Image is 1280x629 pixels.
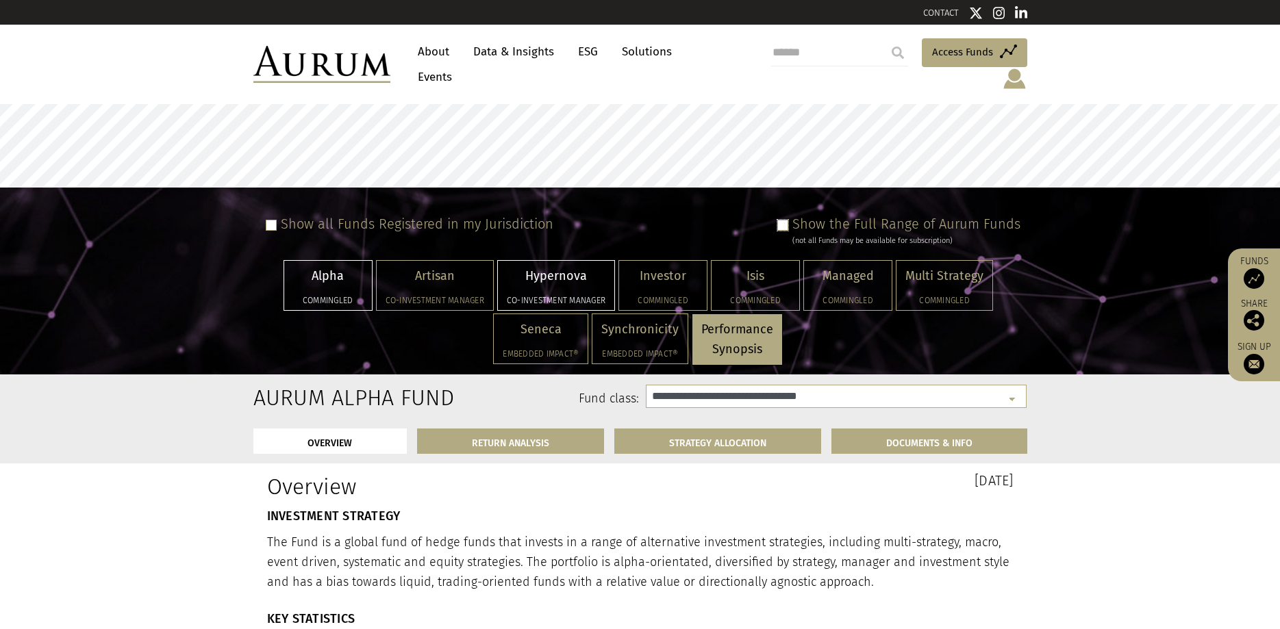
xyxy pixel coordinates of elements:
[720,296,790,305] h5: Commingled
[507,296,605,305] h5: Co-investment Manager
[411,64,452,90] a: Events
[701,320,773,359] p: Performance Synopsis
[813,296,883,305] h5: Commingled
[293,296,363,305] h5: Commingled
[503,320,579,339] p: Seneca
[813,266,883,286] p: Managed
[417,428,604,454] a: RETURN ANALYSIS
[969,6,983,20] img: Twitter icon
[601,320,679,339] p: Synchronicity
[386,390,640,408] label: Fund class:
[792,235,1020,247] div: (not all Funds may be available for subscription)
[466,39,561,64] a: Data & Insights
[932,44,993,60] span: Access Funds
[267,611,355,626] strong: KEY STATISTICS
[386,266,484,286] p: Artisan
[253,46,390,83] img: Aurum
[720,266,790,286] p: Isis
[1244,310,1264,331] img: Share this post
[267,509,401,524] strong: INVESTMENT STRATEGY
[651,474,1014,487] h3: [DATE]
[411,39,456,64] a: About
[1015,6,1027,20] img: Linkedin icon
[628,296,698,305] h5: Commingled
[601,350,679,358] h5: Embedded Impact®
[1002,67,1027,90] img: account-icon.svg
[1235,299,1273,331] div: Share
[267,532,1014,591] p: The Fund is a global fund of hedge funds that invests in a range of alternative investment strate...
[614,428,821,454] a: STRATEGY ALLOCATION
[922,38,1027,67] a: Access Funds
[884,39,912,66] input: Submit
[503,350,579,358] h5: Embedded Impact®
[507,266,605,286] p: Hypernova
[923,8,959,18] a: CONTACT
[1244,268,1264,289] img: Access Funds
[1244,354,1264,374] img: Sign up to our newsletter
[293,266,363,286] p: Alpha
[1235,341,1273,374] a: Sign up
[831,428,1027,454] a: DOCUMENTS & INFO
[905,296,983,305] h5: Commingled
[993,6,1005,20] img: Instagram icon
[253,385,365,411] h2: Aurum Alpha Fund
[267,474,630,500] h1: Overview
[1235,255,1273,289] a: Funds
[281,216,553,232] label: Show all Funds Registered in my Jurisdiction
[386,296,484,305] h5: Co-investment Manager
[792,216,1020,232] label: Show the Full Range of Aurum Funds
[628,266,698,286] p: Investor
[905,266,983,286] p: Multi Strategy
[615,39,679,64] a: Solutions
[571,39,605,64] a: ESG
